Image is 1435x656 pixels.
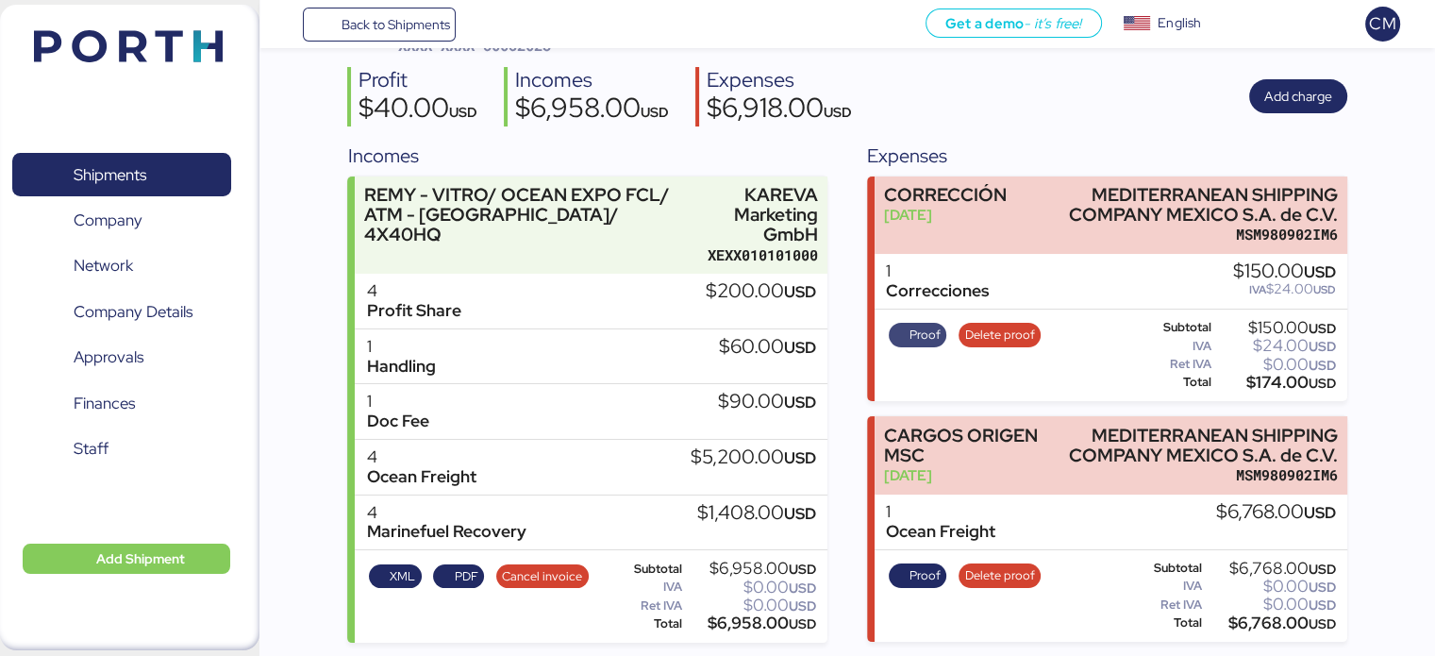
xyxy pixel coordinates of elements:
[1065,185,1338,225] div: MEDITERRANEAN SHIPPING COMPANY MEXICO S.A. de C.V.
[366,503,526,523] div: 4
[889,563,947,588] button: Proof
[449,103,477,121] span: USD
[1132,321,1211,334] div: Subtotal
[502,566,582,587] span: Cancel invoice
[706,281,816,302] div: $200.00
[909,565,941,586] span: Proof
[271,8,303,41] button: Menu
[691,447,816,468] div: $5,200.00
[366,467,476,487] div: Ocean Freight
[1132,580,1203,593] div: IVA
[1309,375,1336,392] span: USD
[612,599,682,613] div: Ret IVA
[1309,615,1336,632] span: USD
[686,562,816,576] div: $6,958.00
[515,94,669,126] div: $6,958.00
[886,502,995,522] div: 1
[359,67,477,94] div: Profit
[366,447,476,467] div: 4
[884,205,1007,225] div: [DATE]
[74,390,135,417] span: Finances
[366,337,435,357] div: 1
[824,103,852,121] span: USD
[686,580,816,595] div: $0.00
[74,252,133,279] span: Network
[1233,282,1336,296] div: $24.00
[884,185,1007,205] div: CORRECCIÓN
[697,503,816,524] div: $1,408.00
[1215,358,1336,372] div: $0.00
[1065,465,1338,485] div: MSM980902IM6
[789,597,816,614] span: USD
[12,153,231,196] a: Shipments
[341,13,449,36] span: Back to Shipments
[1313,282,1336,297] span: USD
[12,199,231,243] a: Company
[96,547,185,570] span: Add Shipment
[74,298,192,326] span: Company Details
[74,207,142,234] span: Company
[884,465,1057,485] div: [DATE]
[718,392,816,412] div: $90.00
[496,564,589,589] button: Cancel invoice
[886,281,989,301] div: Correcciones
[347,142,826,170] div: Incomes
[612,580,682,594] div: IVA
[886,522,995,542] div: Ocean Freight
[959,323,1041,347] button: Delete proof
[23,544,230,574] button: Add Shipment
[719,337,816,358] div: $60.00
[784,337,816,358] span: USD
[1132,562,1203,575] div: Subtotal
[784,281,816,302] span: USD
[12,336,231,379] a: Approvals
[909,325,941,345] span: Proof
[789,561,816,578] span: USD
[1309,338,1336,355] span: USD
[1309,561,1336,578] span: USD
[12,291,231,334] a: Company Details
[1158,13,1201,33] div: English
[889,323,947,347] button: Proof
[686,616,816,631] div: $6,958.00
[1065,225,1338,244] div: MSM980902IM6
[1309,597,1336,614] span: USD
[784,447,816,468] span: USD
[1249,79,1347,113] button: Add charge
[1132,376,1211,389] div: Total
[1215,339,1336,353] div: $24.00
[364,185,696,244] div: REMY - VITRO/ OCEAN EXPO FCL/ ATM - [GEOGRAPHIC_DATA]/ 4X40HQ
[1264,85,1332,108] span: Add charge
[1065,426,1338,465] div: MEDITERRANEAN SHIPPING COMPANY MEXICO S.A. de C.V.
[1206,580,1336,594] div: $0.00
[1304,261,1336,282] span: USD
[1132,616,1203,630] div: Total
[359,94,477,126] div: $40.00
[1206,597,1336,612] div: $0.00
[12,244,231,288] a: Network
[789,580,816,597] span: USD
[1216,502,1336,523] div: $6,768.00
[366,301,460,321] div: Profit Share
[965,325,1035,345] span: Delete proof
[366,281,460,301] div: 4
[784,392,816,412] span: USD
[686,598,816,613] div: $0.00
[705,245,818,265] div: XEXX010101000
[1309,357,1336,374] span: USD
[612,563,682,576] div: Subtotal
[789,615,816,632] span: USD
[1304,502,1336,523] span: USD
[366,412,428,431] div: Doc Fee
[303,8,457,42] a: Back to Shipments
[12,428,231,471] a: Staff
[455,566,478,587] span: PDF
[1215,321,1336,335] div: $150.00
[366,392,428,412] div: 1
[705,185,818,244] div: KAREVA Marketing GmbH
[641,103,669,121] span: USD
[1206,616,1336,631] div: $6,768.00
[707,67,852,94] div: Expenses
[1369,11,1395,36] span: CM
[369,564,422,589] button: XML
